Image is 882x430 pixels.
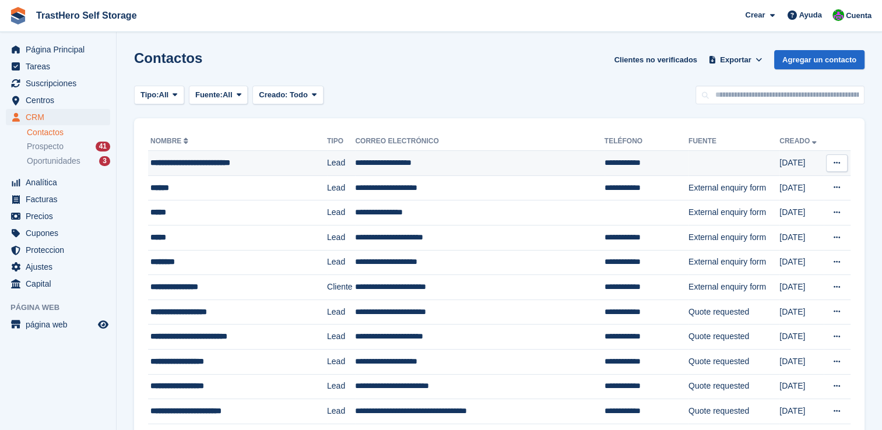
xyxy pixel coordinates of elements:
[779,399,823,424] td: [DATE]
[290,90,308,99] span: Todo
[355,132,604,151] th: Correo electrónico
[832,9,844,21] img: Roberto Penades
[26,259,96,275] span: Ajustes
[688,299,779,325] td: Quote requested
[27,155,110,167] a: Oportunidades 3
[26,191,96,207] span: Facturas
[96,318,110,332] a: Vista previa de la tienda
[26,208,96,224] span: Precios
[688,200,779,225] td: External enquiry form
[26,316,96,333] span: página web
[6,109,110,125] a: menu
[327,325,355,350] td: Lead
[9,7,27,24] img: stora-icon-8386f47178a22dfd0bd8f6a31ec36ba5ce8667c1dd55bd0f319d3a0aa187defe.svg
[99,156,110,166] div: 3
[134,86,184,105] button: Tipo: All
[688,349,779,374] td: Quote requested
[327,299,355,325] td: Lead
[688,275,779,300] td: External enquiry form
[6,225,110,241] a: menu
[327,399,355,424] td: Lead
[27,127,110,138] a: Contactos
[6,208,110,224] a: menu
[6,174,110,191] a: menu
[134,50,202,66] h1: Contactos
[26,92,96,108] span: Centros
[6,191,110,207] a: menu
[6,276,110,292] a: menu
[27,141,64,152] span: Prospecto
[223,89,233,101] span: All
[6,75,110,91] a: menu
[195,89,223,101] span: Fuente:
[774,50,865,69] a: Agregar un contacto
[6,92,110,108] a: menu
[259,90,287,99] span: Creado:
[327,349,355,374] td: Lead
[150,137,191,145] a: Nombre
[26,276,96,292] span: Capital
[799,9,822,21] span: Ayuda
[327,200,355,225] td: Lead
[6,316,110,333] a: menú
[779,299,823,325] td: [DATE]
[189,86,248,105] button: Fuente: All
[26,109,96,125] span: CRM
[720,54,751,66] span: Exportar
[26,58,96,75] span: Tareas
[688,250,779,275] td: External enquiry form
[159,89,169,101] span: All
[10,302,116,313] span: Página web
[688,374,779,399] td: Quote requested
[688,132,779,151] th: Fuente
[327,151,355,176] td: Lead
[31,6,142,25] a: TrastHero Self Storage
[779,200,823,225] td: [DATE]
[779,151,823,176] td: [DATE]
[6,242,110,258] a: menu
[779,325,823,350] td: [DATE]
[779,275,823,300] td: [DATE]
[327,225,355,250] td: Lead
[779,225,823,250] td: [DATE]
[688,399,779,424] td: Quote requested
[26,174,96,191] span: Analítica
[327,250,355,275] td: Lead
[688,325,779,350] td: Quote requested
[26,41,96,58] span: Página Principal
[26,242,96,258] span: Proteccion
[6,41,110,58] a: menu
[605,132,688,151] th: Teléfono
[96,142,110,151] div: 41
[327,175,355,200] td: Lead
[6,259,110,275] a: menu
[745,9,765,21] span: Crear
[6,58,110,75] a: menu
[707,50,765,69] button: Exportar
[26,225,96,241] span: Cupones
[688,225,779,250] td: External enquiry form
[327,275,355,300] td: Cliente
[327,132,355,151] th: Tipo
[779,374,823,399] td: [DATE]
[846,10,872,22] span: Cuenta
[779,137,819,145] a: Creado
[327,374,355,399] td: Lead
[779,250,823,275] td: [DATE]
[27,156,80,167] span: Oportunidades
[27,140,110,153] a: Prospecto 41
[688,175,779,200] td: External enquiry form
[779,175,823,200] td: [DATE]
[252,86,323,105] button: Creado: Todo
[610,50,702,69] a: Clientes no verificados
[779,349,823,374] td: [DATE]
[26,75,96,91] span: Suscripciones
[140,89,159,101] span: Tipo:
